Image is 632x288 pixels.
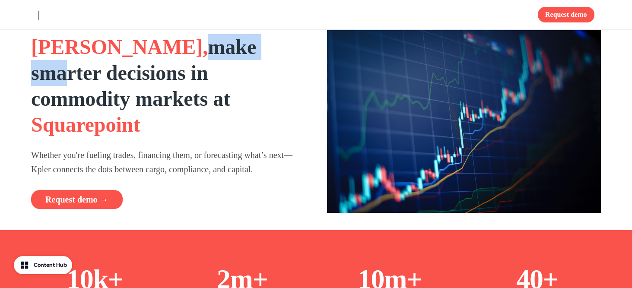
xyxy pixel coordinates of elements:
strong: make smarter decisions in commodity markets at [31,35,256,110]
button: Content Hub [14,256,72,274]
span: [PERSON_NAME], [31,35,208,58]
div: Content Hub [34,261,67,269]
p: Whether you're fueling trades, financing them, or forecasting what’s next—Kpler connects the dots... [31,148,305,176]
span: | [38,9,40,20]
button: Request demo [538,7,594,22]
span: Squarepoint [31,113,140,136]
button: Request demo → [31,190,123,209]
